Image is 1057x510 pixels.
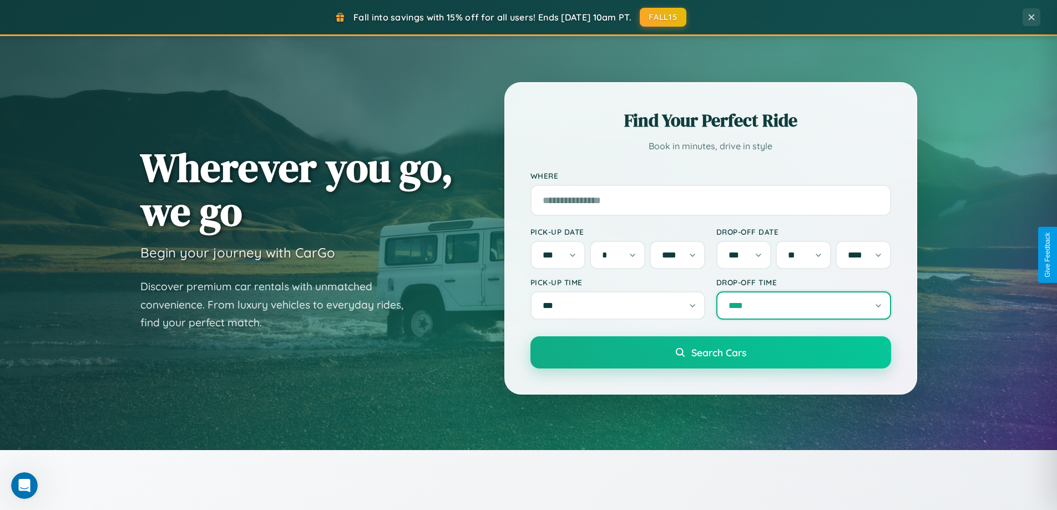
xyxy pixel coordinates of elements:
[716,277,891,287] label: Drop-off Time
[140,145,453,233] h1: Wherever you go, we go
[716,227,891,236] label: Drop-off Date
[691,346,746,358] span: Search Cars
[530,171,891,180] label: Where
[353,12,631,23] span: Fall into savings with 15% off for all users! Ends [DATE] 10am PT.
[140,277,418,332] p: Discover premium car rentals with unmatched convenience. From luxury vehicles to everyday rides, ...
[140,244,335,261] h3: Begin your journey with CarGo
[640,8,686,27] button: FALL15
[11,472,38,499] iframe: Intercom live chat
[1044,233,1051,277] div: Give Feedback
[530,277,705,287] label: Pick-up Time
[530,108,891,133] h2: Find Your Perfect Ride
[530,336,891,368] button: Search Cars
[530,138,891,154] p: Book in minutes, drive in style
[530,227,705,236] label: Pick-up Date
